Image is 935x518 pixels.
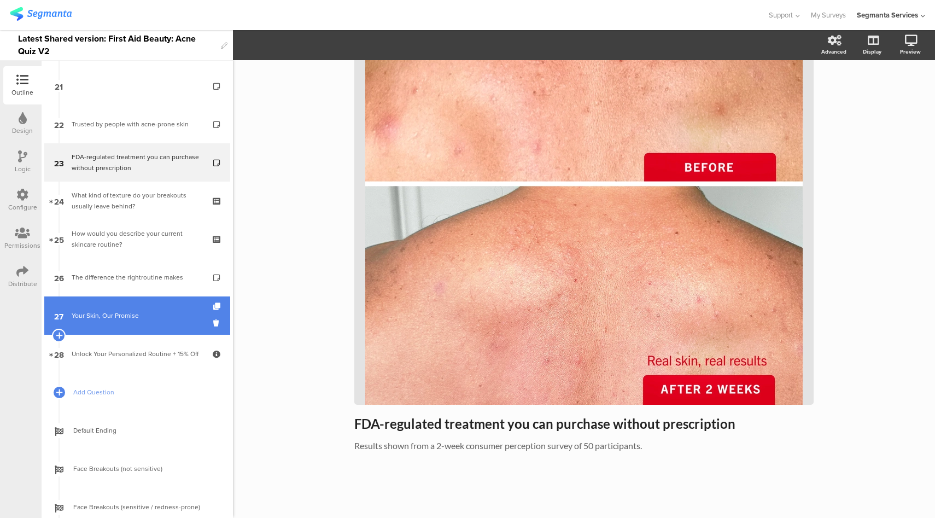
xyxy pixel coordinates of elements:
span: 22 [54,118,64,130]
a: Face Breakouts (not sensitive) [44,450,230,488]
a: 26 The difference the rightroutine makes [44,258,230,296]
p: Results shown from a 2-week consumer perception survey of 50 participants. [354,440,814,451]
div: Advanced [821,48,846,56]
div: Outline [11,88,33,97]
span: 25 [54,233,64,245]
div: Unlock Your Personalized Routine + 15% Off [72,348,202,359]
a: 24 What kind of texture do your breakouts usually leave behind? [44,182,230,220]
span: Add Question [73,387,213,398]
a: 28 Unlock Your Personalized Routine + 15% Off [44,335,230,373]
div: Distribute [8,279,37,289]
img: segmanta logo [10,7,72,21]
a: 21 [44,67,230,105]
span: 24 [54,195,64,207]
span: Face Breakouts (sensitive / redness-prone) [73,502,213,513]
div: How would you describe your current skincare routine? [72,228,202,250]
a: 27 Your Skin, Our Promise [44,296,230,335]
div: Segmanta Services [857,10,918,20]
span: Default Ending [73,425,213,436]
div: What kind of texture do your breakouts usually leave behind? [72,190,202,212]
i: Delete [213,318,223,328]
div: Permissions [4,241,40,251]
span: 21 [55,80,63,92]
strong: FDA-regulated treatment you can purchase without prescription [354,416,735,432]
a: 25 How would you describe your current skincare routine? [44,220,230,258]
div: Trusted by people with acne-prone skin [72,119,202,130]
div: The difference the rightroutine makes [72,272,202,283]
a: 22 Trusted by people with acne-prone skin [44,105,230,143]
a: Default Ending [44,411,230,450]
span: Face Breakouts (not sensitive) [73,463,213,474]
div: Design [12,126,33,136]
div: Your Skin, Our Promise [72,310,202,321]
div: Configure [8,202,37,212]
div: Logic [15,164,31,174]
i: Duplicate [213,303,223,310]
a: 23 FDA-regulated treatment you can purchase without prescription [44,143,230,182]
span: 27 [54,310,63,322]
span: 23 [54,156,64,168]
span: 26 [54,271,64,283]
span: Support [769,10,793,20]
div: Display [863,48,881,56]
div: Preview [900,48,921,56]
span: 28 [54,348,64,360]
div: FDA-regulated treatment you can purchase without prescription [72,152,202,173]
div: Latest Shared version: First Aid Beauty: Acne Quiz V2 [18,30,215,60]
